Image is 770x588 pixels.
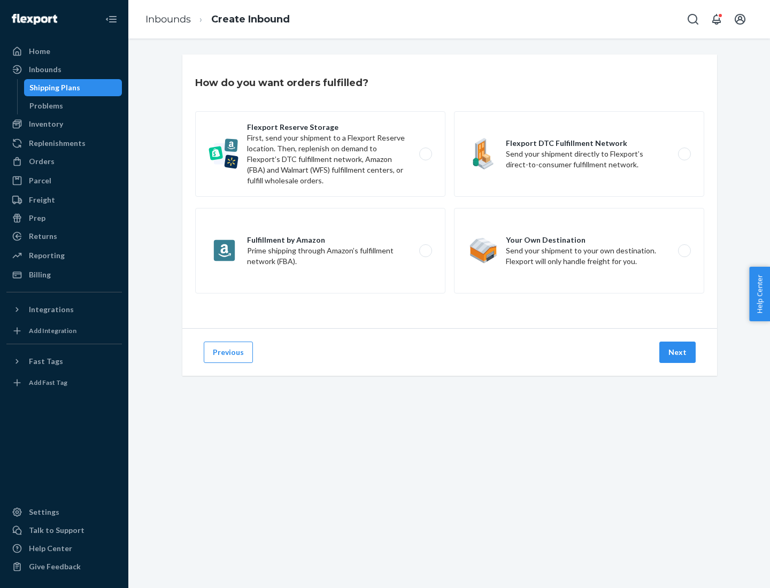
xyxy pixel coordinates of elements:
button: Open account menu [729,9,751,30]
a: Billing [6,266,122,283]
button: Fast Tags [6,353,122,370]
a: Problems [24,97,122,114]
button: Open Search Box [682,9,704,30]
h3: How do you want orders fulfilled? [195,76,368,90]
a: Reporting [6,247,122,264]
button: Open notifications [706,9,727,30]
div: Reporting [29,250,65,261]
div: Home [29,46,50,57]
div: Problems [29,100,63,111]
button: Close Navigation [101,9,122,30]
ol: breadcrumbs [137,4,298,35]
button: Previous [204,342,253,363]
div: Inventory [29,119,63,129]
a: Create Inbound [211,13,290,25]
a: Prep [6,210,122,227]
a: Returns [6,228,122,245]
a: Inbounds [145,13,191,25]
div: Integrations [29,304,74,315]
div: Freight [29,195,55,205]
a: Home [6,43,122,60]
a: Talk to Support [6,522,122,539]
img: Flexport logo [12,14,57,25]
button: Next [659,342,696,363]
div: Replenishments [29,138,86,149]
div: Parcel [29,175,51,186]
button: Integrations [6,301,122,318]
div: Add Fast Tag [29,378,67,387]
a: Replenishments [6,135,122,152]
a: Help Center [6,540,122,557]
div: Give Feedback [29,561,81,572]
div: Prep [29,213,45,223]
a: Add Integration [6,322,122,339]
a: Parcel [6,172,122,189]
div: Inbounds [29,64,61,75]
div: Settings [29,507,59,517]
button: Give Feedback [6,558,122,575]
div: Talk to Support [29,525,84,536]
div: Help Center [29,543,72,554]
a: Orders [6,153,122,170]
a: Shipping Plans [24,79,122,96]
a: Add Fast Tag [6,374,122,391]
a: Settings [6,504,122,521]
div: Orders [29,156,55,167]
div: Returns [29,231,57,242]
div: Fast Tags [29,356,63,367]
a: Inbounds [6,61,122,78]
div: Billing [29,269,51,280]
a: Freight [6,191,122,208]
div: Shipping Plans [29,82,80,93]
button: Help Center [749,267,770,321]
a: Inventory [6,115,122,133]
div: Add Integration [29,326,76,335]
